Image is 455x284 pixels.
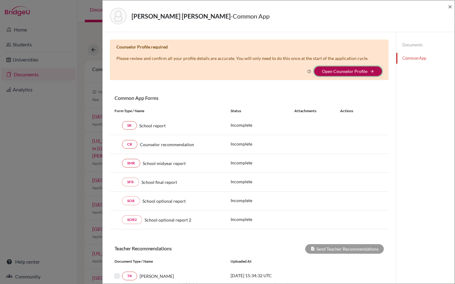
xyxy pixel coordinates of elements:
[231,178,294,185] p: Incomplete
[322,69,367,74] a: Open Counselor Profile
[122,140,137,149] a: CR
[305,244,384,254] div: Send Teacher Recommendations
[122,178,139,186] a: SFR
[231,272,314,279] p: [DATE] 15:34:32 UTC
[122,272,137,280] a: TR
[231,159,294,166] p: Incomplete
[145,217,191,223] span: School optional report 2
[231,141,294,147] p: Incomplete
[110,108,226,114] div: Form Type / Name
[231,216,294,223] p: Incomplete
[122,215,142,224] a: SOR2
[132,12,231,20] strong: [PERSON_NAME] [PERSON_NAME]
[231,108,294,114] div: Status
[110,245,249,251] h6: Teacher Recommendations
[231,122,294,128] p: Incomplete
[142,198,186,204] span: School optional report
[396,40,455,50] a: Documents
[226,259,319,264] div: Uploaded at
[110,259,226,264] div: Document Type / Name
[333,108,371,114] div: Actions
[314,66,382,76] button: Open Counselor Profilearrow_forward
[122,121,137,130] a: SR
[231,12,270,20] span: - Common App
[116,55,368,61] p: Please review and confirm all your profile details are accurate. You will only need to do this on...
[122,159,140,167] a: SMR
[294,108,333,114] div: Attachments
[448,2,452,11] span: ×
[143,160,186,167] span: School midyear report
[231,197,294,204] p: Incomplete
[110,95,249,101] h6: Common App Forms
[139,122,166,129] span: School report
[140,141,194,148] span: Counselor recommendation
[370,69,374,74] i: arrow_forward
[141,179,177,185] span: School final report
[140,273,174,279] span: [PERSON_NAME]
[448,3,452,10] button: Close
[122,197,140,205] a: SOR
[396,53,455,64] a: Common App
[116,44,168,49] b: Counselor Profile required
